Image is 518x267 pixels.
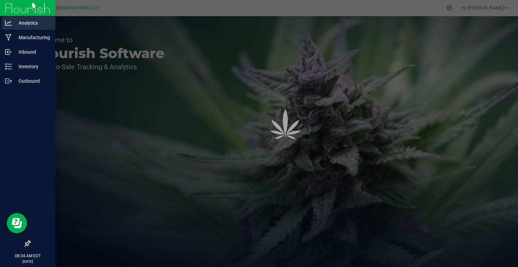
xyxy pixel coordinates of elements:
p: 08:34 AM EDT [3,253,52,259]
p: Manufacturing [12,33,52,42]
p: [DATE] [3,259,52,264]
inline-svg: Analytics [5,20,12,26]
inline-svg: Outbound [5,78,12,84]
p: Analytics [12,19,52,27]
inline-svg: Manufacturing [5,34,12,41]
inline-svg: Inventory [5,63,12,70]
p: Outbound [12,77,52,85]
p: Inbound [12,48,52,56]
iframe: Resource center [7,213,27,233]
p: Inventory [12,62,52,71]
inline-svg: Inbound [5,49,12,55]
